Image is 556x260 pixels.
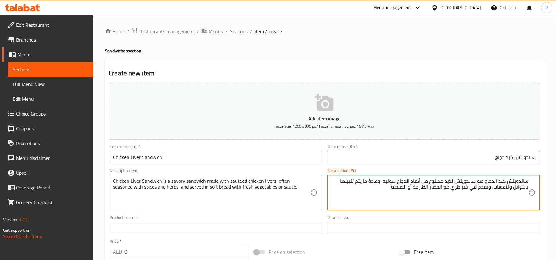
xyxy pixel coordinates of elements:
span: Image Size: 1200 x 800 px / Image formats: jpg, png / 5MB Max. [274,123,375,130]
a: Menus [201,27,223,35]
textarea: Chicken Liver Sandwich is a savory sandwich made with sauteed chicken livers, often seasoned with... [113,178,310,207]
h4: Sandwiches section [105,48,544,54]
button: Add item imageImage Size: 1200 x 800 px / Image formats: jpg, png / 5MB Max. [109,83,540,140]
span: Branches [16,36,88,43]
a: Full Menu View [8,77,93,91]
span: Version: [3,216,18,224]
a: Sections [8,62,93,77]
div: [GEOGRAPHIC_DATA] [440,4,481,11]
span: Get support on: [3,226,31,234]
span: Edit Menu [13,95,88,103]
li: / [250,28,252,35]
h2: Create new item [109,69,540,78]
div: Menu-management [373,4,411,11]
span: Free item [414,248,434,256]
span: item / create [255,28,282,35]
a: Promotions [2,136,93,151]
a: Coupons [2,121,93,136]
span: Price on selection [269,248,305,256]
a: Sections [230,28,248,35]
span: Sections [13,66,88,73]
span: Upsell [16,169,88,177]
span: Restaurants management [139,28,194,35]
a: Branches [2,32,93,47]
a: Menu disclaimer [2,151,93,165]
li: / [225,28,228,35]
a: Restaurants management [132,27,194,35]
span: 1.0.0 [19,216,29,224]
span: Menus [17,51,88,58]
a: Edit Restaurant [2,18,93,32]
input: Please enter product sku [327,222,540,234]
nav: breadcrumb [105,27,544,35]
span: Edit Restaurant [16,21,88,29]
a: Menus [2,47,93,62]
input: Please enter price [124,246,249,258]
span: Full Menu View [13,80,88,88]
span: Coupons [16,125,88,132]
input: Enter name Ar [327,151,540,163]
a: Upsell [2,165,93,180]
span: Coverage Report [16,184,88,191]
a: Grocery Checklist [2,195,93,210]
span: Promotions [16,140,88,147]
p: AED [113,248,122,255]
a: Home [105,28,125,35]
span: Menu disclaimer [16,154,88,162]
li: / [127,28,129,35]
input: Enter name En [109,151,322,163]
li: / [197,28,199,35]
a: Support.OpsPlatform [3,232,42,240]
a: Choice Groups [2,106,93,121]
span: Menus [209,28,223,35]
span: Choice Groups [16,110,88,117]
a: Coverage Report [2,180,93,195]
p: Add item image [118,115,530,122]
textarea: ساندويتش كبد الدجاج هو ساندويتش لذيذ مصنوع من أكباد الدجاج سوتيه، وعادة ما يتم تتبيلها بالتوابل و... [331,178,528,207]
span: R [545,4,548,11]
span: Grocery Checklist [16,199,88,206]
a: Edit Menu [8,91,93,106]
input: Please enter product barcode [109,222,322,234]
